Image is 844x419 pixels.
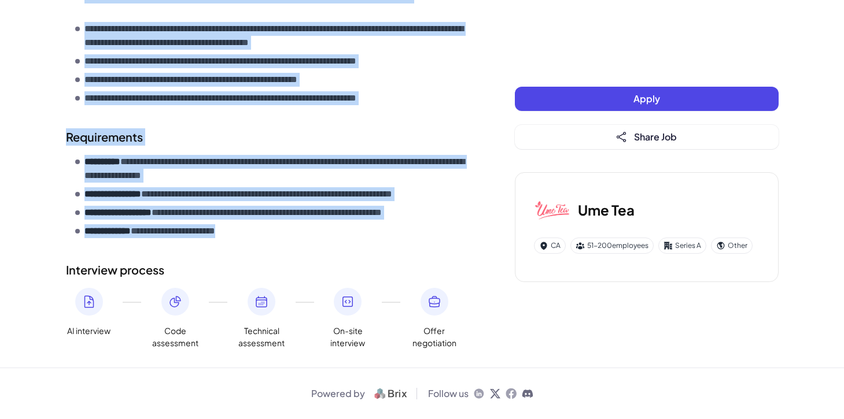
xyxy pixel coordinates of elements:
[66,128,469,146] h2: Requirements
[66,261,469,279] h2: Interview process
[515,87,779,111] button: Apply
[67,325,110,337] span: AI interview
[370,387,412,401] img: logo
[658,238,706,254] div: Series A
[325,325,371,349] span: On-site interview
[411,325,458,349] span: Offer negotiation
[570,238,654,254] div: 51-200 employees
[578,199,635,220] h3: Ume Tea
[534,238,566,254] div: CA
[634,131,677,143] span: Share Job
[633,92,660,105] span: Apply
[311,387,365,401] span: Powered by
[152,325,198,349] span: Code assessment
[238,325,285,349] span: Technical assessment
[534,191,571,228] img: Um
[711,238,753,254] div: Other
[515,125,779,149] button: Share Job
[428,387,469,401] span: Follow us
